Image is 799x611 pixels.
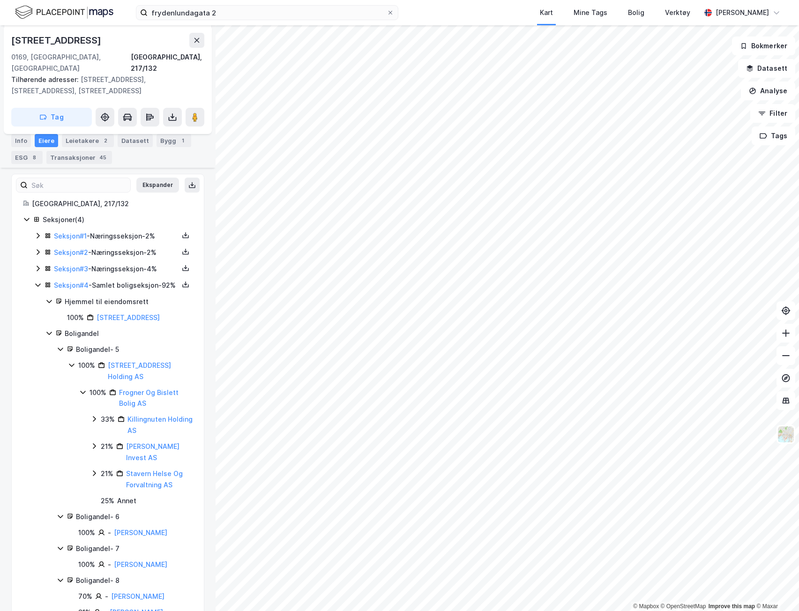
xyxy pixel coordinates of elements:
button: Bokmerker [732,37,795,55]
div: Boligandel [65,328,193,339]
div: Kart [540,7,553,18]
button: Analyse [741,82,795,100]
div: 45 [97,153,108,162]
div: Annet [117,495,136,507]
div: 21% [101,441,113,452]
a: Frogner Og Bislett Bolig AS [119,388,179,408]
a: Seksjon#4 [54,281,89,289]
div: [GEOGRAPHIC_DATA], 217/132 [131,52,204,74]
div: - Næringsseksjon - 4% [54,263,179,275]
a: Killingnuten Holding AS [127,415,193,434]
div: 100% [78,527,95,538]
div: 33% [101,414,115,425]
div: - Samlet boligseksjon - 92% [54,280,179,291]
div: [STREET_ADDRESS] [11,33,103,48]
div: - [108,527,111,538]
div: Info [11,134,31,147]
div: Boligandel - 7 [76,543,193,554]
img: Z [777,425,795,443]
a: Mapbox [633,603,659,610]
div: 0169, [GEOGRAPHIC_DATA], [GEOGRAPHIC_DATA] [11,52,131,74]
a: [PERSON_NAME] [114,529,167,536]
div: 2 [101,136,110,145]
iframe: Chat Widget [752,566,799,611]
a: Seksjon#2 [54,248,88,256]
a: Improve this map [709,603,755,610]
div: 100% [78,559,95,570]
div: 8 [30,153,39,162]
button: Tag [11,108,92,127]
input: Søk på adresse, matrikkel, gårdeiere, leietakere eller personer [148,6,387,20]
a: [STREET_ADDRESS] [97,313,160,321]
div: Datasett [118,134,153,147]
div: 100% [78,360,95,371]
div: - [108,559,111,570]
div: Transaksjoner [46,151,112,164]
div: Mine Tags [574,7,607,18]
a: [PERSON_NAME] [114,560,167,568]
div: 100% [67,312,84,323]
a: Seksjon#3 [54,265,88,273]
div: 70% [78,591,92,602]
div: Bolig [628,7,644,18]
div: Seksjoner ( 4 ) [43,214,193,225]
div: [STREET_ADDRESS], [STREET_ADDRESS], [STREET_ADDRESS] [11,74,197,97]
div: 21% [101,468,113,479]
div: Boligandel - 5 [76,344,193,355]
div: Bygg [157,134,191,147]
a: [PERSON_NAME] [111,592,164,600]
div: [GEOGRAPHIC_DATA], 217/132 [32,198,193,209]
div: - Næringsseksjon - 2% [54,231,179,242]
div: Verktøy [665,7,690,18]
input: Søk [28,178,130,192]
span: Tilhørende adresser: [11,75,81,83]
button: Ekspander [136,178,179,193]
a: OpenStreetMap [661,603,706,610]
div: 100% [90,387,106,398]
button: Tags [752,127,795,145]
div: Leietakere [62,134,114,147]
div: - [105,591,108,602]
div: - Næringsseksjon - 2% [54,247,179,258]
a: [PERSON_NAME] Invest AS [126,442,179,462]
div: Boligandel - 6 [76,511,193,522]
button: Filter [750,104,795,123]
div: Boligandel - 8 [76,575,193,586]
div: ESG [11,151,43,164]
div: Kontrollprogram for chat [752,566,799,611]
a: Seksjon#1 [54,232,87,240]
a: [STREET_ADDRESS] Holding AS [108,361,171,380]
div: Hjemmel til eiendomsrett [65,296,193,307]
div: [PERSON_NAME] [716,7,769,18]
a: Stavern Helse Og Forvaltning AS [126,469,183,489]
button: Datasett [738,59,795,78]
img: logo.f888ab2527a4732fd821a326f86c7f29.svg [15,4,113,21]
div: Eiere [35,134,58,147]
div: 25 % [101,495,114,507]
div: 1 [178,136,187,145]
